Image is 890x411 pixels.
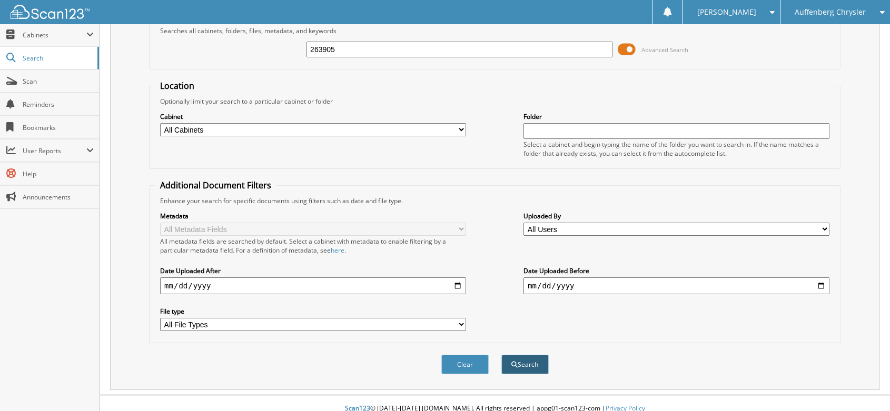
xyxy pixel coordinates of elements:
span: User Reports [23,146,86,155]
legend: Additional Document Filters [155,179,276,191]
span: Announcements [23,193,94,202]
span: Bookmarks [23,123,94,132]
span: Reminders [23,100,94,109]
label: Date Uploaded After [160,266,466,275]
label: Uploaded By [523,212,829,220]
div: Select a cabinet and begin typing the name of the folder you want to search in. If the name match... [523,140,829,158]
iframe: Chat Widget [837,360,890,411]
span: Search [23,54,92,63]
input: start [160,277,466,294]
input: end [523,277,829,294]
span: [PERSON_NAME] [697,9,756,15]
span: Cabinets [23,31,86,39]
legend: Location [155,80,200,92]
span: Help [23,169,94,178]
label: Date Uploaded Before [523,266,829,275]
div: Searches all cabinets, folders, files, metadata, and keywords [155,26,835,35]
div: Enhance your search for specific documents using filters such as date and file type. [155,196,835,205]
label: Metadata [160,212,466,220]
div: Optionally limit your search to a particular cabinet or folder [155,97,835,106]
button: Clear [441,355,489,374]
span: Scan [23,77,94,86]
a: here [331,246,344,255]
label: Cabinet [160,112,466,121]
span: Auffenberg Chrysler [795,9,866,15]
img: scan123-logo-white.svg [11,5,90,19]
span: Advanced Search [641,46,688,54]
label: File type [160,307,466,316]
button: Search [501,355,549,374]
div: All metadata fields are searched by default. Select a cabinet with metadata to enable filtering b... [160,237,466,255]
label: Folder [523,112,829,121]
